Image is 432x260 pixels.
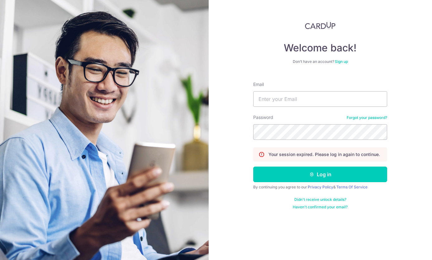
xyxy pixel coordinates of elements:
[253,167,387,182] button: Log in
[253,42,387,54] h4: Welcome back!
[253,81,264,87] label: Email
[293,205,348,210] a: Haven't confirmed your email?
[305,22,335,29] img: CardUp Logo
[347,115,387,120] a: Forgot your password?
[253,91,387,107] input: Enter your Email
[294,197,346,202] a: Didn't receive unlock details?
[253,59,387,64] div: Don’t have an account?
[268,151,380,158] p: Your session expired. Please log in again to continue.
[253,114,273,121] label: Password
[308,185,333,189] a: Privacy Policy
[253,185,387,190] div: By continuing you agree to our &
[336,185,368,189] a: Terms Of Service
[335,59,348,64] a: Sign up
